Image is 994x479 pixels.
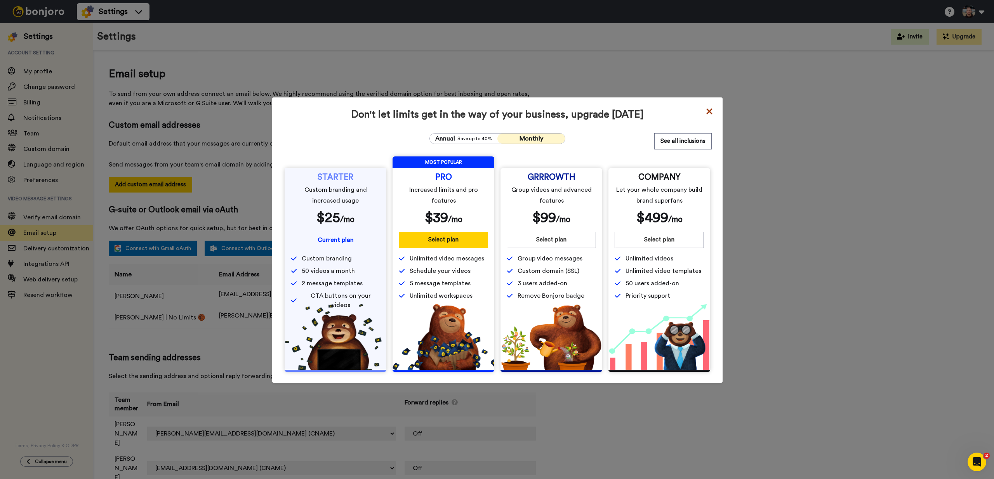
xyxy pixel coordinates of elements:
[626,254,673,263] span: Unlimited videos
[399,232,488,248] button: Select plan
[302,254,352,263] span: Custom branding
[636,211,668,225] span: $ 499
[302,266,355,276] span: 50 videos a month
[400,184,487,206] span: Increased limits and pro features
[283,108,712,121] span: Don't let limits get in the way of your business, upgrade [DATE]
[500,304,602,370] img: edd2fd70e3428fe950fd299a7ba1283f.png
[984,453,990,459] span: 2
[968,453,986,471] iframe: Intercom live chat
[497,134,565,144] button: Monthly
[435,174,452,180] span: PRO
[556,215,570,224] span: /mo
[528,174,575,180] span: GRRROWTH
[393,156,494,168] span: MOST POPULAR
[615,232,704,248] button: Select plan
[508,184,595,206] span: Group videos and advanced features
[292,184,379,206] span: Custom branding and increased usage
[654,133,712,149] button: See all inclusions
[318,237,354,243] span: Current plan
[410,266,471,276] span: Schedule your videos
[626,279,679,288] span: 50 users added-on
[626,266,701,276] span: Unlimited video templates
[435,134,455,143] span: Annual
[532,211,556,225] span: $ 99
[518,279,567,288] span: 3 users added-on
[318,174,353,180] span: STARTER
[302,279,363,288] span: 2 message templates
[410,291,473,300] span: Unlimited workspaces
[410,254,484,263] span: Unlimited video messages
[430,134,497,144] button: AnnualSave up to 40%
[518,266,579,276] span: Custom domain (SSL)
[518,291,584,300] span: Remove Bonjoro badge
[410,279,471,288] span: 5 message templates
[316,211,340,225] span: $ 25
[507,232,596,248] button: Select plan
[448,215,462,224] span: /mo
[302,291,380,310] span: CTA buttons on your videos
[285,304,386,370] img: 5112517b2a94bd7fef09f8ca13467cef.png
[340,215,355,224] span: /mo
[457,135,492,142] span: Save up to 40%
[393,304,494,370] img: b5b10b7112978f982230d1107d8aada4.png
[638,174,680,180] span: COMPANY
[626,291,670,300] span: Priority support
[520,135,543,142] span: Monthly
[425,211,448,225] span: $ 39
[518,254,582,263] span: Group video messages
[668,215,683,224] span: /mo
[608,304,710,370] img: baac238c4e1197dfdb093d3ea7416ec4.png
[616,184,703,206] span: Let your whole company build brand superfans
